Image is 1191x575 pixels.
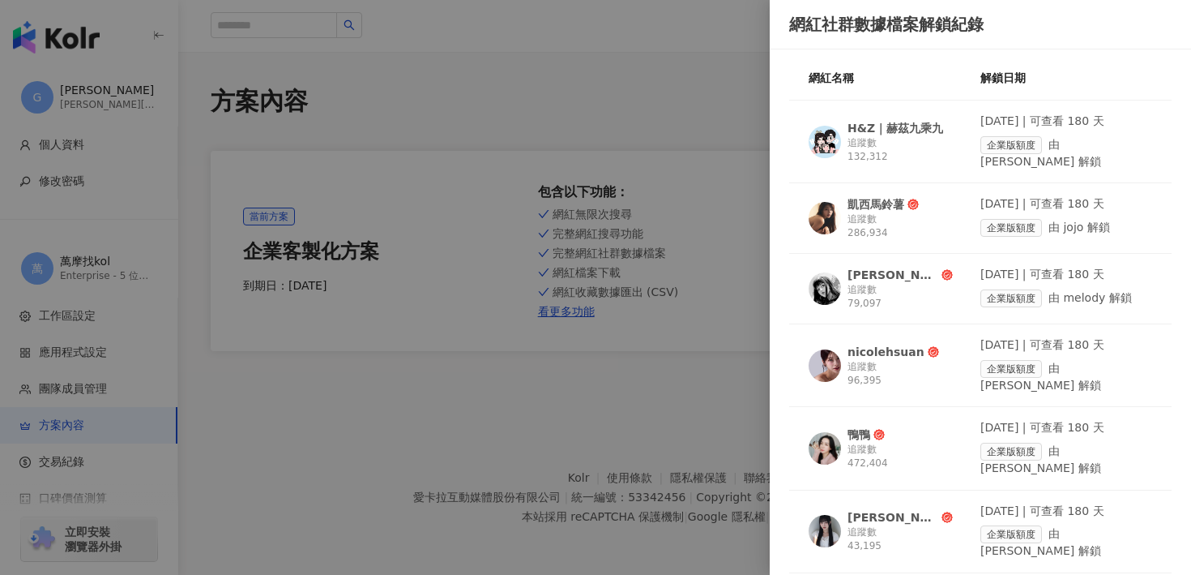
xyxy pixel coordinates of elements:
[980,526,1152,560] div: 由 [PERSON_NAME] 解鎖
[980,526,1042,543] span: 企業版額度
[809,432,841,465] img: KOL Avatar
[980,443,1152,477] div: 由 [PERSON_NAME] 解鎖
[980,290,1152,307] div: 由 melody 解鎖
[789,337,1172,407] a: KOL Avatarnicolehsuan追蹤數 96,395[DATE] | 可查看 180 天企業版額度由 [PERSON_NAME] 解鎖
[980,420,1152,436] div: [DATE] | 可查看 180 天
[789,114,1172,183] a: KOL AvatarH&Z｜赫茲九乘九追蹤數 132,312[DATE] | 可查看 180 天企業版額度由 [PERSON_NAME] 解鎖
[847,526,953,553] div: 追蹤數 43,195
[980,504,1152,520] div: [DATE] | 可查看 180 天
[847,120,943,136] div: H&Z｜赫茲九乘九
[980,267,1152,283] div: [DATE] | 可查看 180 天
[809,126,841,158] img: KOL Avatar
[847,509,938,526] div: [PERSON_NAME]
[980,69,1152,87] div: 解鎖日期
[809,272,841,305] img: KOL Avatar
[789,504,1172,573] a: KOL Avatar[PERSON_NAME]追蹤數 43,195[DATE] | 可查看 180 天企業版額度由 [PERSON_NAME] 解鎖
[847,267,938,283] div: [PERSON_NAME]
[847,283,953,311] div: 追蹤數 79,097
[809,350,841,382] img: KOL Avatar
[847,344,924,360] div: nicolehsuan
[789,267,1172,324] a: KOL Avatar[PERSON_NAME]追蹤數 79,097[DATE] | 可查看 180 天企業版額度由 melody 解鎖
[847,196,904,212] div: 凱西馬鈴薯
[980,290,1042,307] span: 企業版額度
[809,69,980,87] div: 網紅名稱
[847,360,953,388] div: 追蹤數 96,395
[980,360,1042,378] span: 企業版額度
[980,360,1152,394] div: 由 [PERSON_NAME] 解鎖
[980,219,1152,237] div: 由 jojo 解鎖
[980,337,1152,354] div: [DATE] | 可查看 180 天
[847,136,953,164] div: 追蹤數 132,312
[980,443,1042,461] span: 企業版額度
[980,219,1042,237] span: 企業版額度
[809,515,841,547] img: KOL Avatar
[809,202,841,234] img: KOL Avatar
[980,196,1152,212] div: [DATE] | 可查看 180 天
[847,427,870,443] div: 鴨鴨
[789,13,1172,36] div: 網紅社群數據檔案解鎖紀錄
[980,136,1042,154] span: 企業版額度
[980,136,1152,170] div: 由 [PERSON_NAME] 解鎖
[847,212,953,240] div: 追蹤數 286,934
[789,196,1172,254] a: KOL Avatar凱西馬鈴薯追蹤數 286,934[DATE] | 可查看 180 天企業版額度由 jojo 解鎖
[789,420,1172,490] a: KOL Avatar鴨鴨追蹤數 472,404[DATE] | 可查看 180 天企業版額度由 [PERSON_NAME] 解鎖
[847,443,953,470] div: 追蹤數 472,404
[980,114,1152,130] div: [DATE] | 可查看 180 天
